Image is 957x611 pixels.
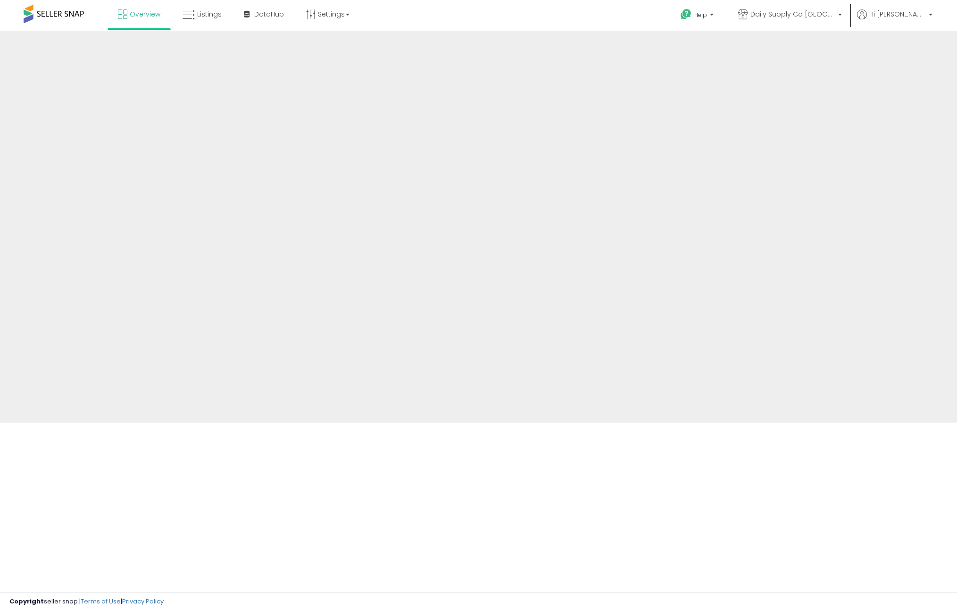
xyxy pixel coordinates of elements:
span: DataHub [254,9,284,19]
span: Hi [PERSON_NAME] [869,9,926,19]
i: Get Help [680,8,692,20]
span: Listings [197,9,222,19]
a: Hi [PERSON_NAME] [857,9,932,31]
span: Overview [130,9,160,19]
span: Help [694,11,707,19]
span: Daily Supply Co [GEOGRAPHIC_DATA] [750,9,835,19]
a: Help [673,1,723,31]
